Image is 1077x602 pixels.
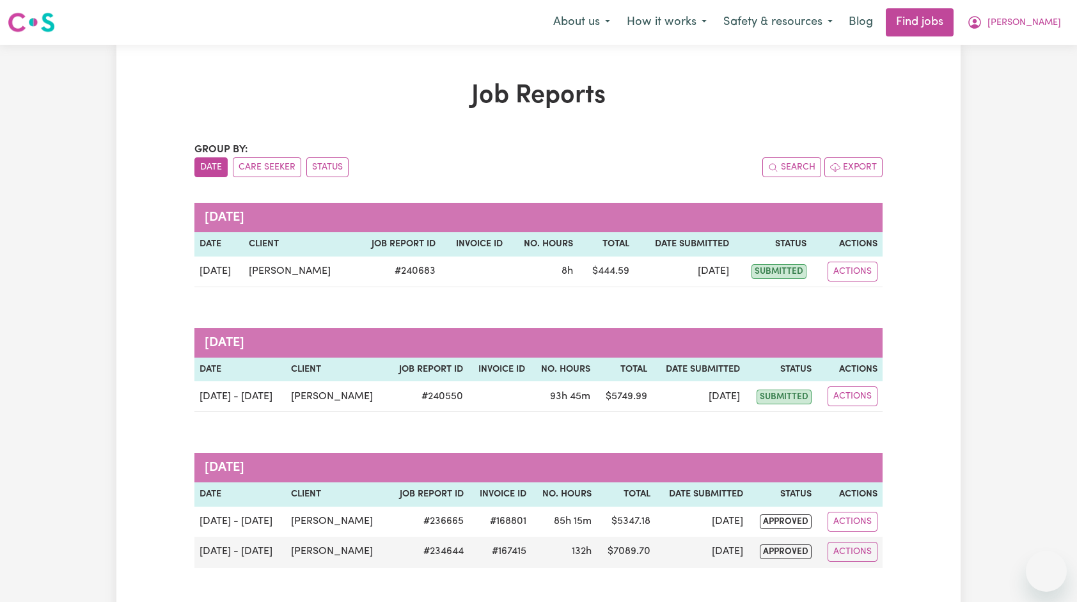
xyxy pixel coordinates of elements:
td: [DATE] - [DATE] [194,537,286,567]
span: 8 hours [562,266,573,276]
td: $ 7089.70 [597,537,655,567]
th: Invoice ID [441,232,508,257]
button: Actions [828,542,877,562]
button: Safety & resources [715,9,841,36]
td: [PERSON_NAME] [286,381,387,412]
td: [DATE] [656,507,748,537]
h1: Job Reports [194,81,883,111]
span: 132 hours [572,546,592,557]
td: [PERSON_NAME] [286,537,387,567]
th: Date Submitted [656,482,748,507]
td: # 240550 [387,381,468,412]
button: Export [824,157,883,177]
img: Careseekers logo [8,11,55,34]
td: [DATE] [656,537,748,567]
th: Invoice ID [469,482,531,507]
button: Search [762,157,821,177]
button: About us [545,9,618,36]
th: Status [748,482,817,507]
td: # 234644 [387,537,469,567]
td: $ 444.59 [578,257,634,287]
td: [DATE] [634,257,734,287]
th: Total [597,482,655,507]
th: Date [194,232,244,257]
span: submitted [757,390,812,404]
td: [DATE] - [DATE] [194,507,286,537]
span: approved [760,514,812,529]
a: Careseekers logo [8,8,55,37]
span: Group by: [194,145,248,155]
th: No. Hours [530,358,595,382]
caption: [DATE] [194,203,883,232]
caption: [DATE] [194,328,883,358]
th: Status [734,232,812,257]
button: Actions [828,386,877,406]
td: # 240683 [352,257,440,287]
th: Status [745,358,817,382]
button: sort invoices by date [194,157,228,177]
th: Job Report ID [387,482,469,507]
th: No. Hours [531,482,597,507]
button: sort invoices by paid status [306,157,349,177]
td: [DATE] [652,381,745,412]
th: Invoice ID [468,358,531,382]
th: Client [286,482,387,507]
td: $ 5347.18 [597,507,655,537]
button: Actions [828,512,877,532]
th: Date Submitted [634,232,734,257]
th: Date [194,358,286,382]
span: 93 hours 45 minutes [550,392,590,402]
td: [PERSON_NAME] [244,257,352,287]
th: Date [194,482,286,507]
th: No. Hours [508,232,578,257]
th: Actions [817,358,883,382]
th: Total [578,232,634,257]
td: #167415 [469,537,531,567]
th: Date Submitted [652,358,745,382]
th: Actions [812,232,883,257]
button: How it works [618,9,715,36]
a: Find jobs [886,8,954,36]
span: [PERSON_NAME] [987,16,1061,30]
th: Client [244,232,352,257]
th: Client [286,358,387,382]
th: Job Report ID [352,232,440,257]
iframe: Button to launch messaging window [1026,551,1067,592]
td: [DATE] - [DATE] [194,381,286,412]
span: 85 hours 15 minutes [554,516,592,527]
button: sort invoices by care seeker [233,157,301,177]
button: Actions [828,262,877,281]
td: #168801 [469,507,531,537]
th: Total [595,358,652,382]
td: [DATE] [194,257,244,287]
td: [PERSON_NAME] [286,507,387,537]
td: # 236665 [387,507,469,537]
span: approved [760,544,812,559]
th: Actions [817,482,883,507]
button: My Account [959,9,1069,36]
a: Blog [841,8,881,36]
caption: [DATE] [194,453,883,482]
th: Job Report ID [387,358,468,382]
span: submitted [751,264,806,279]
td: $ 5749.99 [595,381,652,412]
